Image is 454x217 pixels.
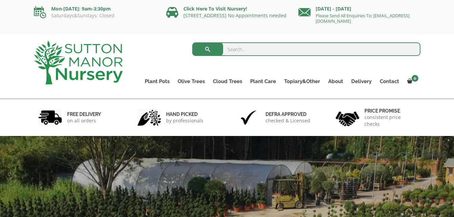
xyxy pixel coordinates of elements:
a: [STREET_ADDRESS] No Appointments needed [183,12,287,19]
a: Plant Pots [141,77,174,86]
a: Delivery [347,77,376,86]
a: About [324,77,347,86]
a: Olive Trees [174,77,209,86]
h6: Defra approved [265,111,310,117]
p: consistent price checks [364,114,416,127]
a: Topiary&Other [280,77,324,86]
img: 3.jpg [237,109,260,126]
a: Contact [376,77,403,86]
img: 1.jpg [38,109,62,126]
a: Please Send All Enquiries To: [EMAIL_ADDRESS][DOMAIN_NAME] [316,13,410,24]
p: on all orders [67,117,101,124]
p: Mon-[DATE]: 9am-3:30pm [34,5,156,13]
img: logo [34,41,123,84]
a: Plant Care [246,77,280,86]
p: by professionals [166,117,203,124]
p: Saturdays&Sundays: Closed [34,13,156,18]
h6: hand picked [166,111,203,117]
h6: FREE DELIVERY [67,111,101,117]
a: Click Here To Visit Nursery! [183,5,247,12]
span: 0 [412,75,418,82]
img: 4.jpg [336,107,359,128]
p: checked & Licensed [265,117,310,124]
p: [DATE] - [DATE] [298,5,420,13]
a: Cloud Trees [209,77,246,86]
a: 0 [403,77,420,86]
h6: Price promise [364,108,416,114]
img: 2.jpg [137,109,161,126]
input: Search... [192,42,420,56]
